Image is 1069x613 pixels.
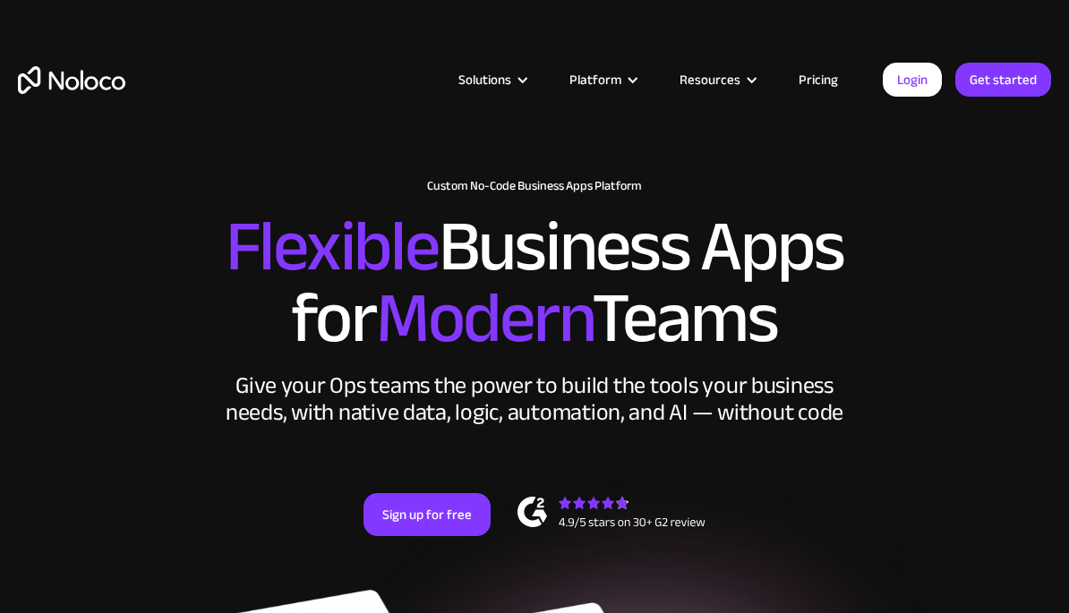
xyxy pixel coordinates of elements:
span: Modern [376,251,592,385]
h2: Business Apps for Teams [18,211,1051,354]
a: Get started [955,63,1051,97]
a: Login [883,63,942,97]
div: Resources [657,68,776,91]
div: Resources [680,68,740,91]
a: Pricing [776,68,860,91]
div: Solutions [458,68,511,91]
div: Platform [547,68,657,91]
div: Solutions [436,68,547,91]
a: Sign up for free [363,493,491,536]
div: Give your Ops teams the power to build the tools your business needs, with native data, logic, au... [221,372,848,426]
div: Platform [569,68,621,91]
a: home [18,66,125,94]
span: Flexible [226,180,439,313]
h1: Custom No-Code Business Apps Platform [18,179,1051,193]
